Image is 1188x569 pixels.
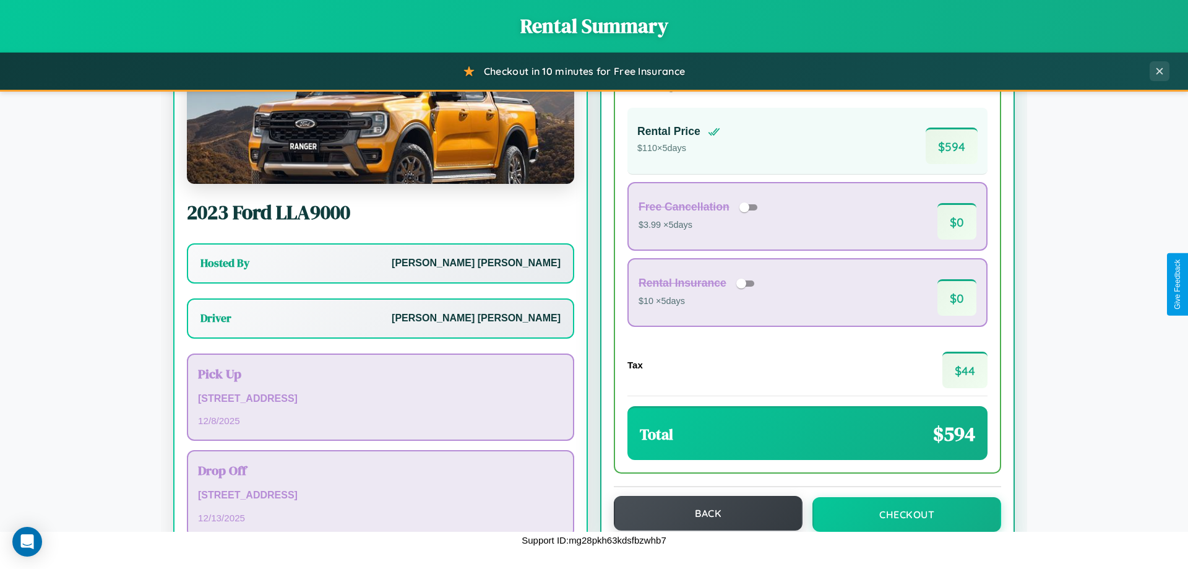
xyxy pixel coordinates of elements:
p: [PERSON_NAME] [PERSON_NAME] [392,254,561,272]
h3: Total [640,424,673,445]
p: [PERSON_NAME] [PERSON_NAME] [392,310,561,328]
p: $10 × 5 days [639,293,759,310]
h3: Driver [200,311,231,326]
h3: Drop Off [198,461,563,479]
h4: Rental Price [637,125,700,138]
span: $ 44 [942,352,988,388]
p: [STREET_ADDRESS] [198,390,563,408]
p: $ 110 × 5 days [637,141,720,157]
h2: 2023 Ford LLA9000 [187,199,574,226]
p: $3.99 × 5 days [639,217,762,233]
h3: Pick Up [198,365,563,383]
p: 12 / 13 / 2025 [198,510,563,526]
span: $ 0 [937,279,976,316]
button: Back [614,496,803,531]
div: Give Feedback [1173,259,1182,310]
button: Checkout [812,497,1001,532]
h4: Tax [627,360,643,370]
h4: Free Cancellation [639,201,730,214]
span: $ 594 [926,128,978,164]
h3: Hosted By [200,256,249,271]
img: Ford LLA9000 [187,60,574,184]
span: $ 0 [937,203,976,240]
span: $ 594 [933,420,975,448]
h4: Rental Insurance [639,277,726,290]
h1: Rental Summary [12,12,1176,40]
span: Checkout in 10 minutes for Free Insurance [484,65,685,77]
div: Open Intercom Messenger [12,527,42,557]
p: 12 / 8 / 2025 [198,412,563,429]
p: [STREET_ADDRESS] [198,487,563,505]
p: Support ID: mg28pkh63kdsfbzwhb7 [522,532,666,549]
